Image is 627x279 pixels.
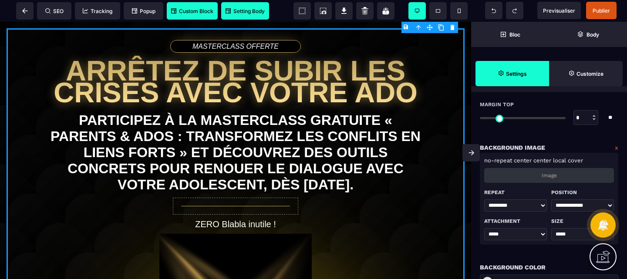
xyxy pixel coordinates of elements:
[587,31,599,38] strong: Body
[484,187,547,198] p: Repeat
[576,71,603,77] strong: Customize
[537,2,581,19] span: Preview
[568,157,583,164] span: cover
[46,193,425,212] h2: ZERO Blabla inutile !
[553,157,566,164] span: local
[480,262,618,272] div: Background Color
[509,31,520,38] strong: Bloc
[46,34,425,86] h1: Arrêtez de subir les crises avec votre ado
[314,2,332,20] span: Screenshot
[132,8,155,14] span: Popup
[593,7,610,14] span: Publier
[480,101,514,108] span: Margin Top
[23,23,98,30] div: Domaine: [DOMAIN_NAME]
[108,51,133,57] div: Mots-clés
[475,61,549,86] span: Settings
[35,50,42,57] img: tab_domain_overview_orange.svg
[506,71,527,77] strong: Settings
[542,172,557,178] p: Image
[543,7,575,14] span: Previsualiser
[480,142,545,153] p: Background Image
[484,157,512,164] span: no-repeat
[192,21,279,29] i: MASTERCLASS OFFERTE
[14,23,21,30] img: website_grey.svg
[549,22,627,47] span: Open Layer Manager
[471,22,549,47] span: Open Blocks
[83,8,112,14] span: Tracking
[171,8,213,14] span: Custom Block
[226,8,265,14] span: Setting Body
[484,216,547,226] p: Attachment
[514,157,551,164] span: center center
[46,86,425,175] h1: Participez à la Masterclass gratuite « Parents & Ados : Transformez les conflits en liens forts »...
[551,187,614,198] p: Position
[45,8,64,14] span: SEO
[45,51,67,57] div: Domaine
[293,2,311,20] span: View components
[551,216,614,226] p: Size
[549,61,623,86] span: Open Style Manager
[14,14,21,21] img: logo_orange.svg
[99,50,106,57] img: tab_keywords_by_traffic_grey.svg
[615,142,618,153] a: x
[24,14,43,21] div: v 4.0.25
